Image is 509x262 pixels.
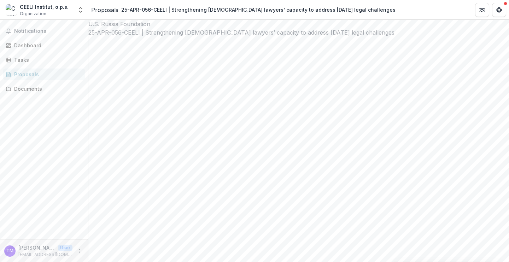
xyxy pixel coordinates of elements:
[121,6,396,13] div: 25-APR-056-CEELI | Strengthening [DEMOGRAPHIC_DATA] lawyers’ capacity to address [DATE] legal cha...
[88,20,509,28] div: U.S. Russia Foundation
[6,4,17,16] img: CEELI Institut, o.p.s.
[58,245,72,251] p: User
[3,40,85,51] a: Dashboard
[492,3,506,17] button: Get Help
[14,85,80,93] div: Documents
[20,3,69,11] div: CEELI Institut, o.p.s.
[76,3,86,17] button: Open entity switcher
[18,244,55,251] p: [PERSON_NAME]
[14,28,82,34] span: Notifications
[14,56,80,64] div: Tasks
[18,251,72,258] p: [EMAIL_ADDRESS][DOMAIN_NAME]
[75,247,84,255] button: More
[6,249,13,253] div: Timofeyev Max
[3,83,85,95] a: Documents
[14,71,80,78] div: Proposals
[3,54,85,66] a: Tasks
[3,25,85,37] button: Notifications
[91,5,398,15] nav: breadcrumb
[88,28,509,37] h2: 25-APR-056-CEELI | Strengthening [DEMOGRAPHIC_DATA] lawyers’ capacity to address [DATE] legal cha...
[14,42,80,49] div: Dashboard
[475,3,489,17] button: Partners
[91,6,118,14] a: Proposals
[3,69,85,80] a: Proposals
[20,11,46,17] span: Organization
